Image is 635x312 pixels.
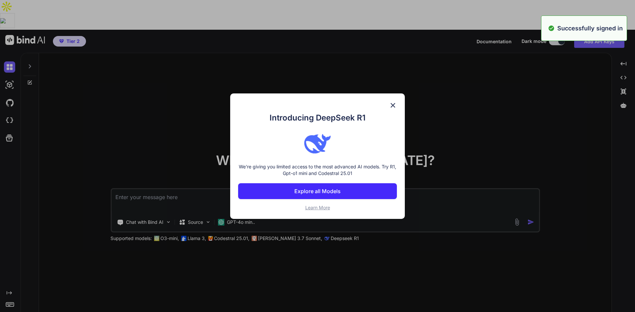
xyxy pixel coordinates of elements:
[557,24,623,33] p: Successfully signed in
[294,187,341,195] p: Explore all Models
[238,183,397,199] button: Explore all Models
[304,130,331,157] img: bind logo
[548,24,555,33] img: alert
[238,163,397,177] p: We're giving you limited access to the most advanced AI models. Try R1, Gpt-o1 mini and Codestral...
[389,101,397,109] img: close
[238,112,397,124] h1: Introducing DeepSeek R1
[305,205,330,210] span: Learn More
